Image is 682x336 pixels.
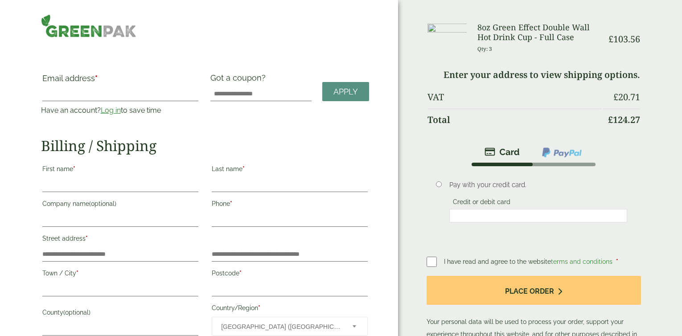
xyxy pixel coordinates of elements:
label: Street address [42,232,198,247]
img: GreenPak Supplies [41,14,136,37]
abbr: required [258,304,260,311]
span: £ [608,114,613,126]
abbr: required [239,270,242,277]
p: Pay with your credit card. [449,180,627,190]
label: Company name [42,197,198,213]
label: Last name [212,163,368,178]
abbr: required [616,258,618,265]
button: Place order [427,276,641,305]
abbr: required [242,165,245,172]
h2: Billing / Shipping [41,137,370,154]
span: I have read and agree to the website [444,258,614,265]
a: terms and conditions [551,258,612,265]
span: (optional) [63,309,90,316]
p: Have an account? to save time [41,105,200,116]
label: Postcode [212,267,368,282]
abbr: required [230,200,232,207]
td: Enter your address to view shipping options. [427,64,641,86]
label: Country/Region [212,302,368,317]
label: Phone [212,197,368,213]
iframe: Secure payment input frame [452,212,624,220]
label: County [42,306,198,321]
th: VAT [427,86,602,108]
span: £ [613,91,618,103]
label: Email address [42,74,198,87]
a: Apply [322,82,369,101]
bdi: 20.71 [613,91,640,103]
h3: 8oz Green Effect Double Wall Hot Drink Cup - Full Case [477,23,602,42]
label: Credit or debit card [449,198,514,208]
span: Country/Region [212,317,368,336]
abbr: required [73,165,75,172]
abbr: required [86,235,88,242]
abbr: required [76,270,78,277]
th: Total [427,109,602,131]
label: First name [42,163,198,178]
img: ppcp-gateway.png [541,147,583,158]
span: £ [608,33,613,45]
label: Got a coupon? [210,73,269,87]
span: Apply [333,87,358,97]
img: stripe.png [485,147,520,157]
label: Town / City [42,267,198,282]
bdi: 103.56 [608,33,640,45]
abbr: required [95,74,98,83]
span: (optional) [89,200,116,207]
a: Log in [101,106,121,115]
bdi: 124.27 [608,114,640,126]
span: United Kingdom (UK) [221,317,341,336]
small: Qty: 3 [477,45,492,52]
